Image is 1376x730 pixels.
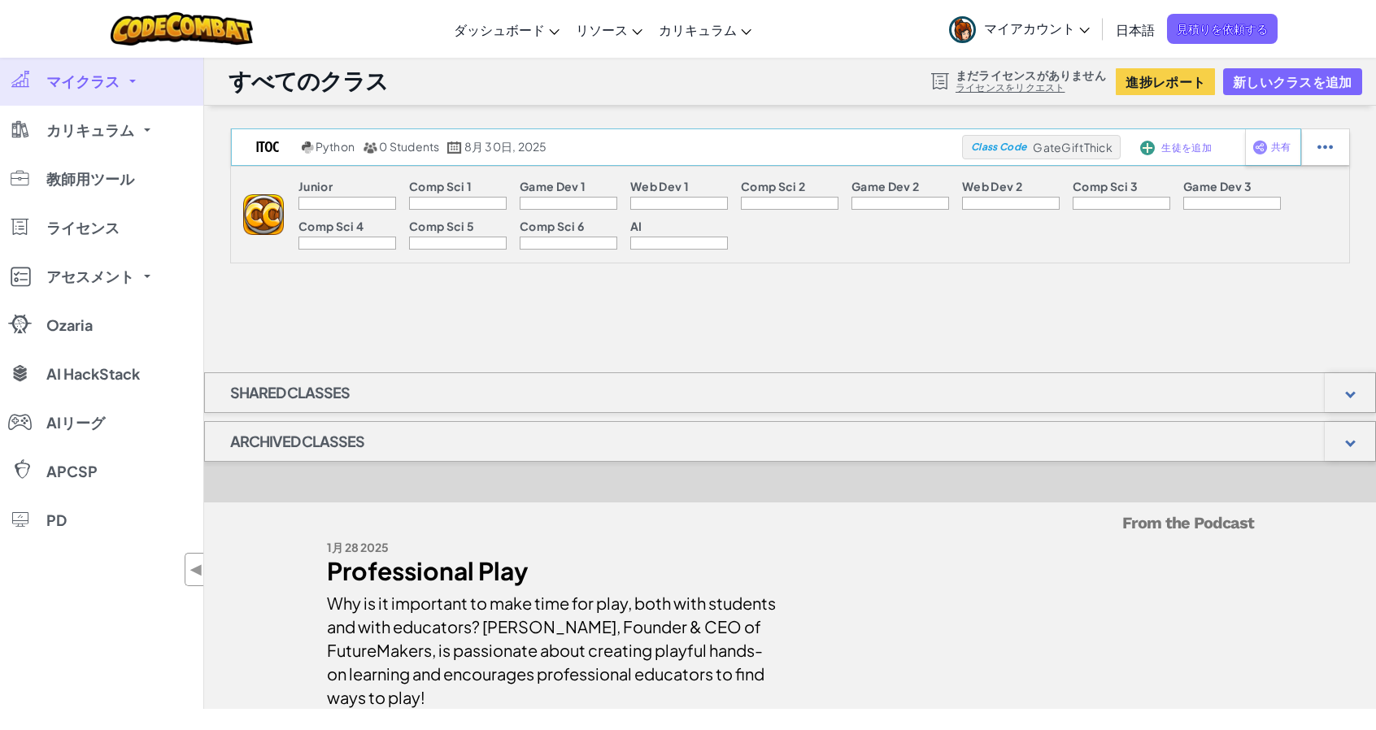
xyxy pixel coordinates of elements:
[630,180,689,193] p: Web Dev 1
[741,180,805,193] p: Comp Sci 2
[327,536,778,559] div: 1月 28 2025
[651,7,760,51] a: カリキュラム
[1271,142,1291,152] span: 共有
[659,21,737,38] span: カリキュラム
[956,81,1106,94] a: ライセンスをリクエスト
[520,219,584,232] p: Comp Sci 6
[1033,140,1112,154] span: GateGiftThick
[1116,21,1155,38] span: 日本語
[1252,140,1268,154] img: IconShare_Purple.svg
[971,142,1026,152] span: Class Code
[941,3,1098,54] a: マイアカウント
[46,172,134,186] span: 教師用ツール
[1183,180,1252,193] p: Game Dev 3
[851,180,919,193] p: Game Dev 2
[962,180,1022,193] p: Web Dev 2
[464,139,547,154] span: 8月 30日, 2025
[409,219,474,232] p: Comp Sci 5
[229,66,388,97] h1: すべてのクラス
[302,141,314,154] img: python.png
[447,141,462,154] img: calendar.svg
[576,21,628,38] span: リソース
[1161,143,1211,153] span: 生徒を追加
[1108,7,1163,51] a: 日本語
[111,12,253,46] img: CodeCombat logo
[46,74,120,89] span: マイクラス
[956,68,1106,81] span: まだライセンスがありません
[327,511,1254,536] h5: From the Podcast
[1073,180,1138,193] p: Comp Sci 3
[379,139,439,154] span: 0 Students
[243,194,284,235] img: logo
[298,219,364,232] p: Comp Sci 4
[1317,140,1333,154] img: IconStudentEllipsis.svg
[205,372,375,413] h1: Shared Classes
[363,141,377,154] img: MultipleUsers.png
[298,180,333,193] p: Junior
[205,421,390,462] h1: Archived Classes
[46,123,134,137] span: カリキュラム
[520,180,586,193] p: Game Dev 1
[1116,68,1215,95] button: 進捗レポート
[984,20,1090,37] span: マイアカウント
[46,415,105,430] span: AIリーグ
[1223,68,1361,95] button: 新しいクラスを追加
[316,139,355,154] span: Python
[568,7,651,51] a: リソース
[46,318,93,332] span: Ozaria
[189,558,203,581] span: ◀
[630,219,642,232] p: AI
[46,367,140,381] span: AI HackStack
[1167,14,1278,44] a: 見積りを依頼する
[46,220,120,235] span: ライセンス
[454,21,545,38] span: ダッシュボード
[409,180,472,193] p: Comp Sci 1
[231,135,962,159] a: ITOC Python 0 Students 8月 30日, 2025
[446,7,568,51] a: ダッシュボード
[46,269,134,284] span: アセスメント
[231,135,298,159] h2: ITOC
[327,583,778,709] div: Why is it important to make time for play, both with students and with educators? [PERSON_NAME], ...
[1140,141,1155,155] img: IconAddStudents.svg
[327,559,778,583] div: Professional Play
[949,16,976,43] img: avatar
